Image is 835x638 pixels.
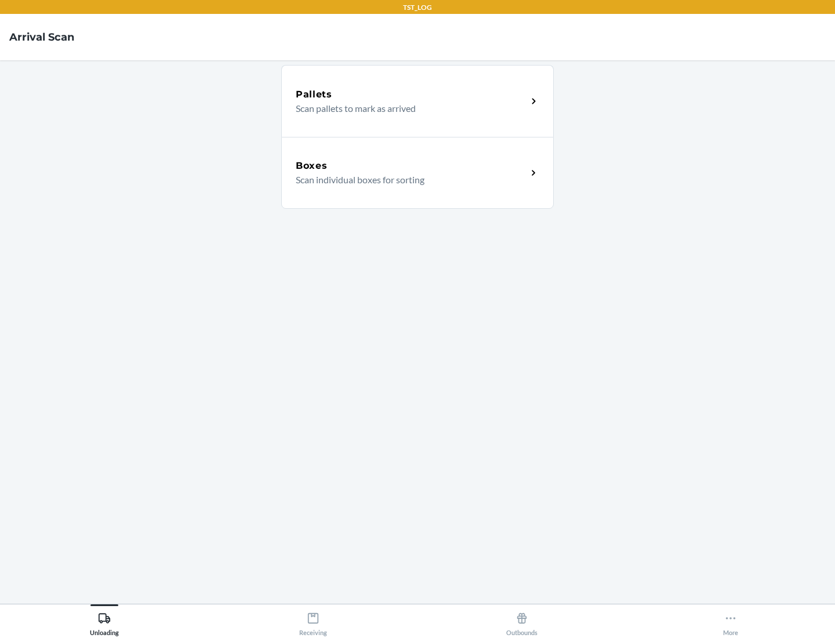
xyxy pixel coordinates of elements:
h4: Arrival Scan [9,30,74,45]
button: More [626,604,835,636]
p: Scan individual boxes for sorting [296,173,518,187]
div: More [723,607,738,636]
h5: Boxes [296,159,328,173]
a: BoxesScan individual boxes for sorting [281,137,554,209]
button: Receiving [209,604,418,636]
h5: Pallets [296,88,332,101]
p: Scan pallets to mark as arrived [296,101,518,115]
a: PalletsScan pallets to mark as arrived [281,65,554,137]
div: Receiving [299,607,327,636]
button: Outbounds [418,604,626,636]
p: TST_LOG [403,2,432,13]
div: Outbounds [506,607,538,636]
div: Unloading [90,607,119,636]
